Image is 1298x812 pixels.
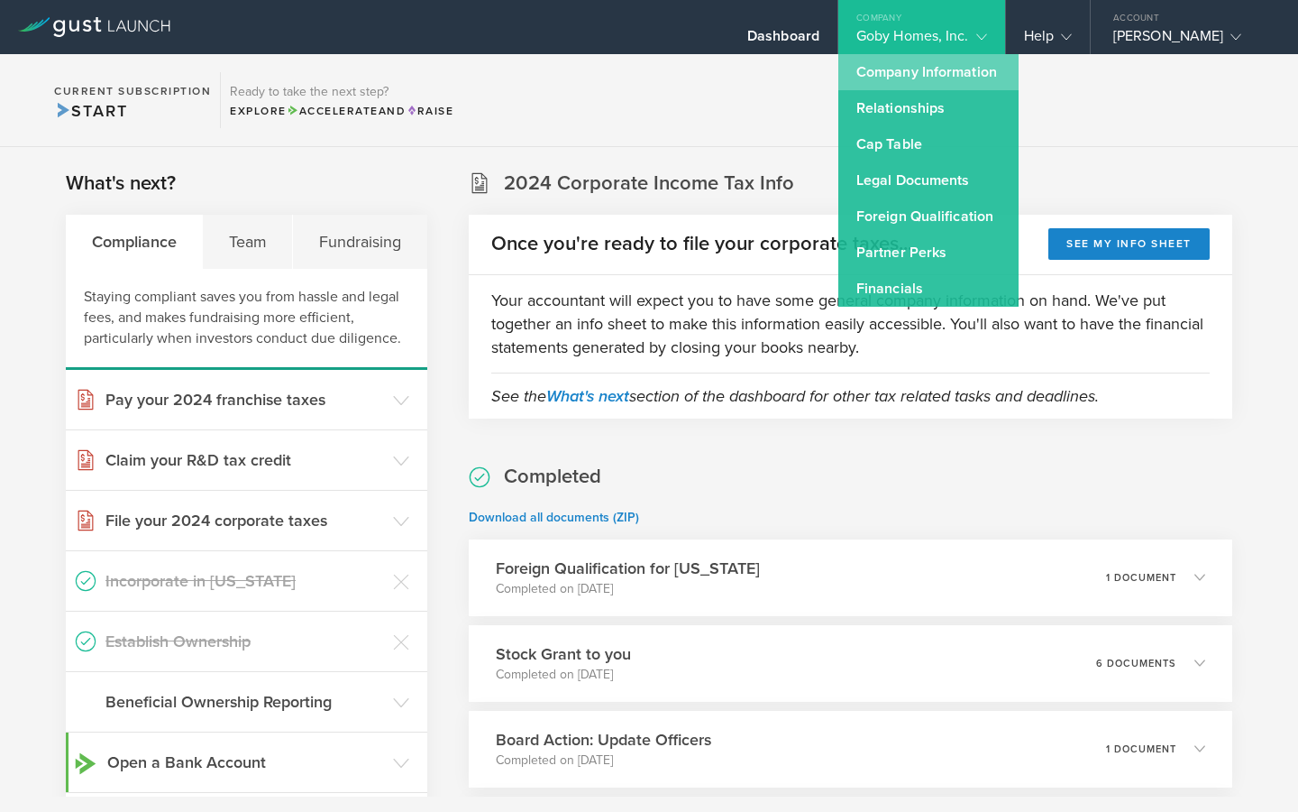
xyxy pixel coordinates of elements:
span: Accelerate [287,105,379,117]
h2: Once you're ready to file your corporate taxes... [491,231,912,257]
span: Start [54,101,127,121]
div: Help [1024,27,1072,54]
em: See the section of the dashboard for other tax related tasks and deadlines. [491,386,1099,406]
h3: Stock Grant to you [496,642,631,666]
p: Completed on [DATE] [496,752,711,770]
h3: Board Action: Update Officers [496,728,711,752]
h3: Ready to take the next step? [230,86,453,98]
p: Completed on [DATE] [496,580,760,598]
h3: Foreign Qualification for [US_STATE] [496,557,760,580]
h2: Current Subscription [54,86,211,97]
p: 1 document [1106,744,1176,754]
a: What's next [546,386,629,406]
p: Completed on [DATE] [496,666,631,684]
p: 6 documents [1096,659,1176,669]
div: Staying compliant saves you from hassle and legal fees, and makes fundraising more efficient, par... [66,269,427,370]
div: Fundraising [293,215,426,269]
div: Explore [230,103,453,119]
h3: Claim your R&D tax credit [105,448,384,472]
h3: Open a Bank Account [107,751,384,774]
h3: Establish Ownership [105,630,384,653]
p: 1 document [1106,573,1176,583]
h2: 2024 Corporate Income Tax Info [504,171,794,197]
p: Your accountant will expect you to have some general company information on hand. We've put toget... [491,289,1210,359]
button: See my info sheet [1048,228,1210,260]
h3: File your 2024 corporate taxes [105,509,384,532]
span: Raise [406,105,453,117]
h3: Beneficial Ownership Reporting [105,690,384,714]
h3: Incorporate in [US_STATE] [105,569,384,593]
div: Ready to take the next step?ExploreAccelerateandRaise [220,72,462,128]
div: Dashboard [747,27,819,54]
div: [PERSON_NAME] [1113,27,1266,54]
h2: What's next? [66,171,176,197]
div: Goby Homes, Inc. [856,27,987,54]
div: Compliance [66,215,203,269]
h2: Completed [504,464,601,490]
span: and [287,105,407,117]
div: Team [203,215,293,269]
a: Download all documents (ZIP) [469,510,639,525]
h3: Pay your 2024 franchise taxes [105,388,384,411]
